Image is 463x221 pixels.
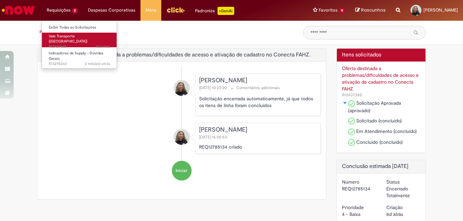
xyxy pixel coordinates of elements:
[43,52,311,58] h2: REQ12785134 - Oferta destinada a problemas/dificuldades de acesso e ativação de cadastro no Conec...
[166,5,185,15] img: click_logo_yellow_360x200.png
[43,67,321,187] ul: Histórico de tíquete
[386,211,420,218] div: 21/08/2025 16:25:53
[348,100,355,107] img: Solicitação Aprovada (aprovado)
[96,44,110,49] time: 19/08/2025 15:09:03
[342,185,376,192] div: REQ12785134
[356,139,403,145] span: Concluído (concluído)
[423,7,458,13] span: [PERSON_NAME]
[176,168,188,174] span: Iniciar
[85,61,110,66] span: 2 mês(es) atrás
[43,123,321,154] li: Alinny Silva Moreira
[199,85,228,90] span: [DATE] 10:23:20
[355,7,386,14] a: Rascunhos
[42,24,117,31] a: Exibir Todas as Solicitações
[174,129,190,145] div: Alinny Silva Moreira
[319,7,338,14] span: Favoritos
[85,61,110,66] time: 15/07/2025 13:58:46
[199,126,317,133] div: [PERSON_NAME]
[47,7,71,14] span: Requisições
[342,92,362,98] span: R13437385
[342,65,421,92] div: Oferta destinada a problemas/dificuldades de acesso e ativação de cadastro no Conecta FAHZ.
[386,185,420,199] div: Encerrado Totalmente
[218,7,234,15] p: +GenAi
[348,129,355,135] img: Em Atendimento (concluído)
[49,44,110,50] span: R13429148
[342,211,376,218] div: 4 - Baixa
[199,143,317,150] p: REQ12785134 criado
[342,100,348,106] button: Concluído Alternar a exibição do estado da fase para Suporte Técnico Cadastro - Conecta FAHZ
[1,3,36,17] img: ServiceNow
[37,26,293,38] ul: Trilhas de página
[72,8,78,14] span: 2
[348,100,401,114] span: Solicitação Aprovada (aprovado)
[386,204,403,211] label: Criação
[199,134,228,140] span: [DATE] 16:25:53
[49,61,110,67] span: R13295243
[42,33,117,47] a: Aberto R13429148 : Vale Transporte (VT)
[386,211,403,217] time: 21/08/2025 16:25:53
[174,80,190,96] div: Alinny Silva Moreira
[40,29,63,35] a: Página inicial
[348,118,355,124] img: Solicitado (concluído)
[42,20,117,69] ul: Requisições
[342,178,359,185] label: Número
[199,77,315,84] div: [PERSON_NAME]
[342,164,421,170] h2: Conclusão estimada [DATE]
[339,8,345,14] span: 11
[348,139,355,146] img: Concluído (concluído)
[199,95,315,109] p: Solicitação encerrada automaticamente, já que todos os itens de linha foram concluídos
[236,85,280,91] small: Comentários adicionais
[49,34,87,44] span: Vale Transporte ([GEOGRAPHIC_DATA])
[342,204,364,211] label: Prioridade
[49,51,103,61] span: Indicadores de Supply – Dúvidas Gerais
[342,92,362,98] span: Número
[356,128,417,134] span: Em Atendimento (concluído)
[342,101,348,105] img: Expandir o estado da solicitação
[146,7,156,14] span: More
[356,118,402,124] span: Solicitado (concluído)
[195,7,234,15] div: Padroniza
[386,178,400,185] label: Status
[42,50,117,64] a: Aberto R13295243 : Indicadores de Supply – Dúvidas Gerais
[342,65,421,98] a: Oferta destinada a problemas/dificuldades de acesso e ativação de cadastro no Conecta FAHZ. R1343...
[386,211,403,217] span: 8d atrás
[342,52,421,58] h2: Itens solicitados
[96,44,110,49] span: 11d atrás
[88,7,135,14] span: Despesas Corporativas
[361,7,386,13] span: Rascunhos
